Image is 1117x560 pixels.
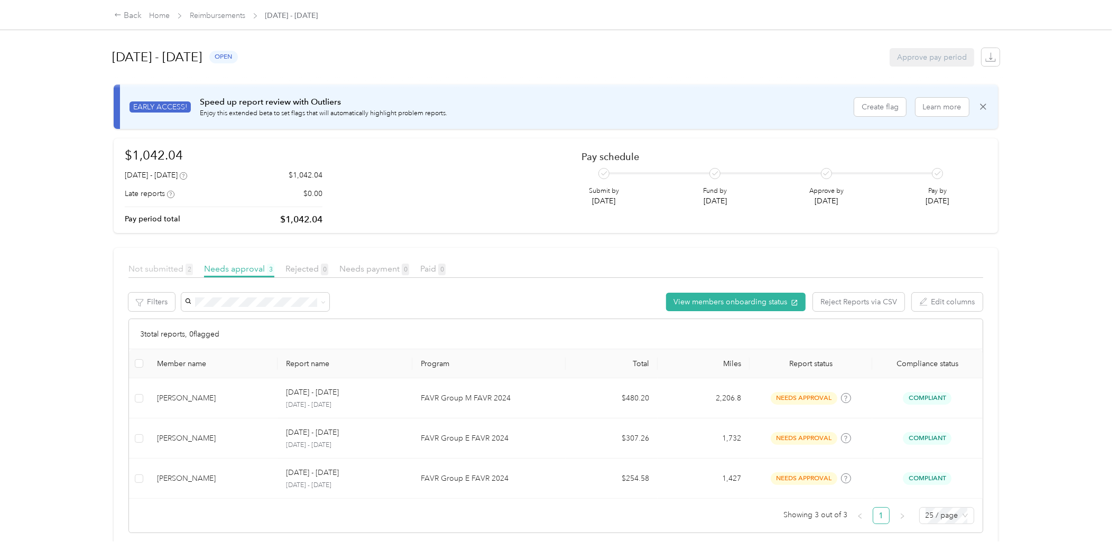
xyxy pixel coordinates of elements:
[589,195,619,207] p: [DATE]
[566,459,658,499] td: $254.58
[894,507,911,524] button: right
[402,264,409,275] span: 0
[209,51,238,63] span: open
[286,427,339,438] p: [DATE] - [DATE]
[190,11,245,20] a: Reimbursements
[204,264,274,274] span: Needs approval
[771,432,837,444] span: needs approval
[658,459,750,499] td: 1,427
[438,264,446,275] span: 0
[912,293,983,311] button: Edit columns
[666,293,806,311] button: View members onboarding status
[412,378,566,418] td: FAVR Group M FAVR 2024
[128,264,193,274] span: Not submitted
[873,508,889,524] a: 1
[658,378,750,418] td: 2,206.8
[926,508,968,524] span: 25 / page
[265,10,318,21] span: [DATE] - [DATE]
[771,392,837,404] span: needs approval
[703,186,727,196] p: Fund by
[758,359,864,368] span: Report status
[771,472,837,484] span: needs approval
[128,293,175,311] button: Filters
[289,170,322,181] p: $1,042.04
[280,213,322,226] p: $1,042.04
[589,186,619,196] p: Submit by
[421,473,557,484] p: FAVR Group E FAVR 2024
[881,359,974,368] span: Compliance status
[903,432,952,444] span: Compliant
[854,98,906,116] button: Create flag
[420,264,446,274] span: Paid
[267,264,274,275] span: 3
[566,418,658,459] td: $307.26
[582,151,968,162] h2: Pay schedule
[114,10,142,22] div: Back
[421,393,557,404] p: FAVR Group M FAVR 2024
[916,98,969,116] button: Learn more
[339,264,409,274] span: Needs payment
[857,513,863,519] span: left
[149,11,170,20] a: Home
[157,473,269,484] div: [PERSON_NAME]
[186,264,193,275] span: 2
[129,319,982,349] div: 3 total reports, 0 flagged
[125,188,174,199] div: Late reports
[894,507,911,524] li: Next Page
[783,507,847,523] span: Showing 3 out of 3
[1058,501,1117,560] iframe: Everlance-gr Chat Button Frame
[157,359,269,368] div: Member name
[899,513,906,519] span: right
[703,195,727,207] p: [DATE]
[125,213,180,225] p: Pay period total
[321,264,328,275] span: 0
[412,459,566,499] td: FAVR Group E FAVR 2024
[809,186,844,196] p: Approve by
[286,387,339,398] p: [DATE] - [DATE]
[412,418,566,459] td: FAVR Group E FAVR 2024
[666,359,741,368] div: Miles
[852,507,869,524] li: Previous Page
[926,195,949,207] p: [DATE]
[157,393,269,404] div: [PERSON_NAME]
[157,433,269,444] div: [PERSON_NAME]
[566,378,658,418] td: $480.20
[200,109,447,118] p: Enjoy this extended beta to set flags that will automatically highlight problem reports.
[286,400,404,410] p: [DATE] - [DATE]
[149,349,278,378] th: Member name
[813,293,904,311] button: Reject Reports via CSV
[903,472,952,484] span: Compliant
[421,433,557,444] p: FAVR Group E FAVR 2024
[286,441,404,450] p: [DATE] - [DATE]
[285,264,328,274] span: Rejected
[903,392,952,404] span: Compliant
[852,507,869,524] button: left
[286,467,339,479] p: [DATE] - [DATE]
[303,188,322,199] p: $0.00
[809,195,844,207] p: [DATE]
[125,170,187,181] div: [DATE] - [DATE]
[574,359,649,368] div: Total
[278,349,412,378] th: Report name
[658,418,750,459] td: 1,732
[286,481,404,490] p: [DATE] - [DATE]
[919,507,974,524] div: Page Size
[130,101,191,113] span: EARLY ACCESS!
[412,349,566,378] th: Program
[125,146,322,164] h1: $1,042.04
[873,507,890,524] li: 1
[926,186,949,196] p: Pay by
[112,44,202,70] h1: [DATE] - [DATE]
[200,96,447,109] p: Speed up report review with Outliers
